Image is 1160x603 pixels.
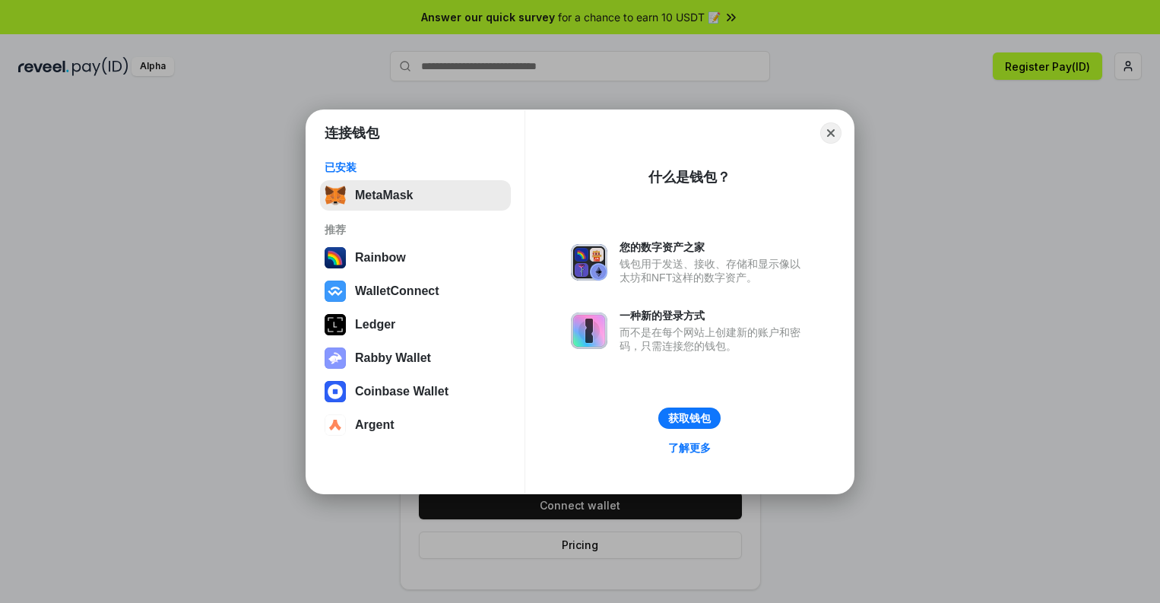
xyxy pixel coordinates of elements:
button: 获取钱包 [658,408,721,429]
div: Coinbase Wallet [355,385,448,398]
div: 一种新的登录方式 [620,309,808,322]
img: svg+xml,%3Csvg%20xmlns%3D%22http%3A%2F%2Fwww.w3.org%2F2000%2Fsvg%22%20fill%3D%22none%22%20viewBox... [571,244,607,281]
div: 您的数字资产之家 [620,240,808,254]
div: Ledger [355,318,395,332]
button: MetaMask [320,180,511,211]
div: Rabby Wallet [355,351,431,365]
div: 什么是钱包？ [648,168,731,186]
div: 钱包用于发送、接收、存储和显示像以太坊和NFT这样的数字资产。 [620,257,808,284]
button: Ledger [320,309,511,340]
div: WalletConnect [355,284,439,298]
h1: 连接钱包 [325,124,379,142]
div: 已安装 [325,160,506,174]
div: MetaMask [355,189,413,202]
img: svg+xml,%3Csvg%20xmlns%3D%22http%3A%2F%2Fwww.w3.org%2F2000%2Fsvg%22%20fill%3D%22none%22%20viewBox... [325,348,346,369]
img: svg+xml,%3Csvg%20width%3D%2228%22%20height%3D%2228%22%20viewBox%3D%220%200%2028%2028%22%20fill%3D... [325,414,346,436]
img: svg+xml,%3Csvg%20width%3D%2228%22%20height%3D%2228%22%20viewBox%3D%220%200%2028%2028%22%20fill%3D... [325,281,346,302]
img: svg+xml,%3Csvg%20width%3D%2228%22%20height%3D%2228%22%20viewBox%3D%220%200%2028%2028%22%20fill%3D... [325,381,346,402]
div: 推荐 [325,223,506,236]
div: 获取钱包 [668,411,711,425]
div: 了解更多 [668,441,711,455]
img: svg+xml,%3Csvg%20width%3D%22120%22%20height%3D%22120%22%20viewBox%3D%220%200%20120%20120%22%20fil... [325,247,346,268]
a: 了解更多 [659,438,720,458]
div: Argent [355,418,395,432]
button: Rabby Wallet [320,343,511,373]
img: svg+xml,%3Csvg%20fill%3D%22none%22%20height%3D%2233%22%20viewBox%3D%220%200%2035%2033%22%20width%... [325,185,346,206]
button: WalletConnect [320,276,511,306]
button: Argent [320,410,511,440]
img: svg+xml,%3Csvg%20xmlns%3D%22http%3A%2F%2Fwww.w3.org%2F2000%2Fsvg%22%20width%3D%2228%22%20height%3... [325,314,346,335]
img: svg+xml,%3Csvg%20xmlns%3D%22http%3A%2F%2Fwww.w3.org%2F2000%2Fsvg%22%20fill%3D%22none%22%20viewBox... [571,313,607,349]
button: Close [820,122,841,144]
button: Rainbow [320,243,511,273]
div: 而不是在每个网站上创建新的账户和密码，只需连接您的钱包。 [620,325,808,353]
button: Coinbase Wallet [320,376,511,407]
div: Rainbow [355,251,406,265]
